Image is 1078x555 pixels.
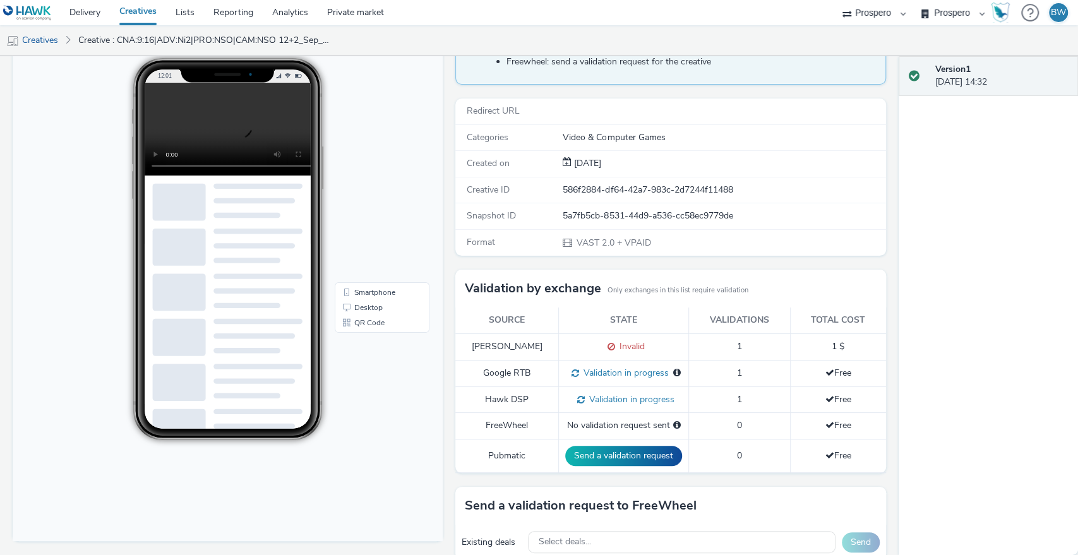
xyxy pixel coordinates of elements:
[575,237,650,249] span: VAST 2.0 + VPAID
[565,446,682,466] button: Send a validation request
[689,307,790,333] th: Validations
[563,131,884,144] div: Video & Computer Games
[825,393,851,405] span: Free
[935,63,971,75] strong: Version 1
[145,49,159,56] span: 12:01
[825,367,851,379] span: Free
[467,157,510,169] span: Created on
[585,393,674,405] span: Validation in progress
[3,5,52,21] img: undefined Logo
[563,184,884,196] div: 586f2884-df64-42a7-983c-2d7244f11488
[506,56,878,68] li: Freewheel: send a validation request for the creative
[790,307,885,333] th: Total cost
[825,450,851,462] span: Free
[467,105,520,117] span: Redirect URL
[455,386,559,413] td: Hawk DSP
[455,333,559,360] td: [PERSON_NAME]
[737,393,742,405] span: 1
[465,279,601,298] h3: Validation by exchange
[467,210,516,222] span: Snapshot ID
[991,3,1015,23] a: Hawk Academy
[538,537,590,547] span: Select deals...
[467,131,508,143] span: Categories
[465,496,697,515] h3: Send a validation request to FreeWheel
[563,210,884,222] div: 5a7fb5cb-8531-44d9-a536-cc58ec9779de
[559,307,689,333] th: State
[455,413,559,439] td: FreeWheel
[342,295,372,303] span: QR Code
[325,277,414,292] li: Desktop
[1051,3,1066,22] div: BW
[325,292,414,307] li: QR Code
[737,340,742,352] span: 1
[6,35,19,47] img: mobile
[737,450,742,462] span: 0
[737,419,742,431] span: 0
[825,419,851,431] span: Free
[72,25,342,56] a: Creative : CNA:9:16|ADV:Ni2|PRO:NSO|CAM:NSO 12+2_Sep_Gamers|CHA:Video|PLA:Prospero|INV:Ogury|PHA:...
[608,285,748,295] small: Only exchanges in this list require validation
[991,3,1010,23] img: Hawk Academy
[342,280,370,288] span: Desktop
[462,536,522,549] div: Existing deals
[467,236,495,248] span: Format
[455,439,559,472] td: Pubmatic
[737,367,742,379] span: 1
[832,340,844,352] span: 1 $
[572,157,601,169] span: [DATE]
[935,63,1068,89] div: [DATE] 14:32
[572,157,601,170] div: Creation 10 September 2025, 14:32
[455,307,559,333] th: Source
[842,532,880,552] button: Send
[579,367,669,379] span: Validation in progress
[673,419,681,432] div: Please select a deal below and click on Send to send a validation request to FreeWheel.
[467,184,510,196] span: Creative ID
[455,360,559,386] td: Google RTB
[342,265,383,273] span: Smartphone
[615,340,645,352] span: Invalid
[325,261,414,277] li: Smartphone
[565,419,682,432] div: No validation request sent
